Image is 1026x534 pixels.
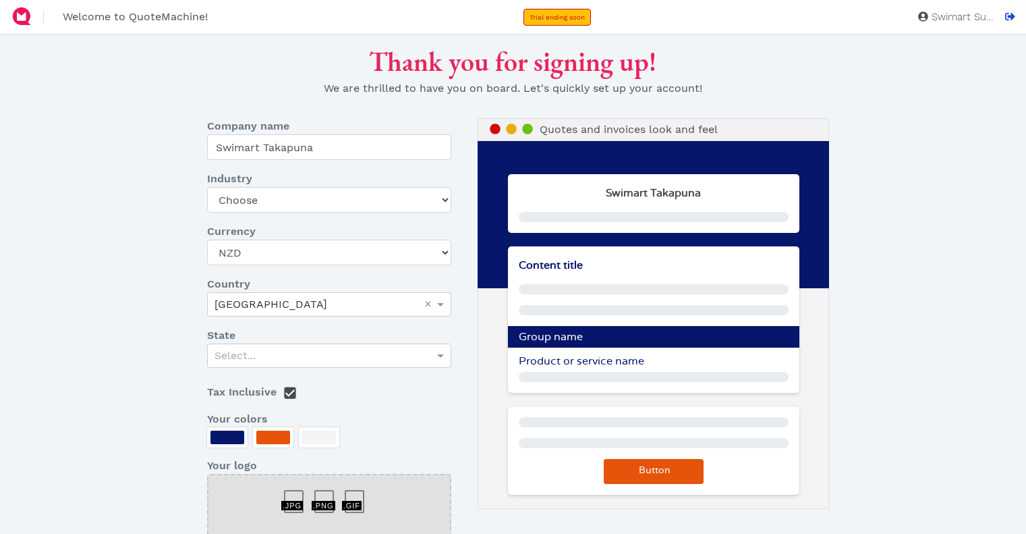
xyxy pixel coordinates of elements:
[478,118,829,141] div: Quotes and invoices look and feel
[208,344,451,367] div: Select...
[207,458,257,474] span: Your logo
[928,12,996,22] span: Swimart Support O.
[604,459,704,484] button: Button
[324,82,702,95] span: We are thrilled to have you on board. Let's quickly set up your account!
[63,10,208,23] span: Welcome to QuoteMachine!
[606,188,701,198] strong: Swimart Takapuna
[424,298,432,310] span: ×
[519,356,644,367] span: Product or service name
[519,331,583,342] span: Group name
[207,327,235,344] span: State
[207,223,256,240] span: Currency
[207,171,252,187] span: Industry
[519,260,583,271] span: Content title
[207,276,250,292] span: Country
[637,466,671,475] span: Button
[422,293,434,316] span: Clear value
[207,411,268,427] span: Your colors
[523,9,591,26] a: Trial ending soon
[11,5,32,27] img: QuoteM_icon_flat.png
[207,118,289,134] span: Company name
[530,14,585,21] span: Trial ending soon
[369,44,656,79] span: Thank you for signing up!
[215,298,327,311] span: [GEOGRAPHIC_DATA]
[207,385,277,398] span: Tax Inclusive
